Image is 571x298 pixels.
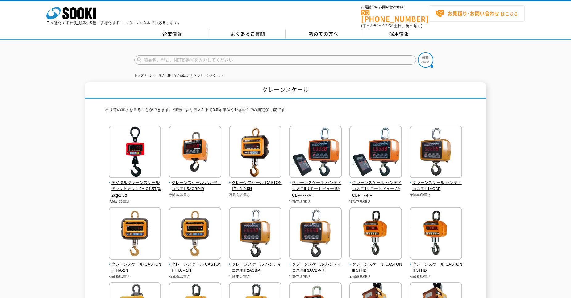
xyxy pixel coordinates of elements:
[349,274,402,279] p: 石蔵商店/重さ
[85,82,486,99] h1: クレーンスケール
[109,180,161,199] span: デジタルクレーンスケール チャンピオン HJA-C1.5T(0.2kg/1.5t)
[418,52,433,68] img: btn_search.png
[285,29,361,39] a: 初めての方へ
[229,207,281,261] img: クレーンスケール ハンディコスモⅡ 2ACBP
[410,274,462,279] p: 石蔵商店/重さ
[289,207,342,261] img: クレーンスケール ハンディコスモⅡ 3ACBP-R
[410,207,462,261] img: クレーンスケール CASTON Ⅲ 3THD
[158,74,192,77] a: 電子天秤・その他はかり
[169,180,222,193] span: クレーンスケール ハンディコスモⅡ 5ACBP-R
[289,261,342,274] span: クレーンスケール ハンディコスモⅡ 3ACBP-R
[410,192,462,198] p: 守随本店/重さ
[169,192,222,198] p: 守随本店/重さ
[109,174,161,199] a: デジタルクレーンスケール チャンピオン HJA-C1.5T(0.2kg/1.5t)
[134,29,210,39] a: 企業情報
[229,174,282,192] a: クレーンスケール CASTONⅠ THA-0.5N
[410,261,462,274] span: クレーンスケール CASTON Ⅲ 3THD
[289,174,342,199] a: クレーンスケール ハンディコスモⅡリモートビュー 5ACBP-R-RV
[169,207,221,261] img: クレーンスケール CASTONⅠ THA－1N
[229,274,282,279] p: 守随本店/重さ
[169,174,222,192] a: クレーンスケール ハンディコスモⅡ 5ACBP-R
[370,23,379,28] span: 8:50
[361,10,429,22] a: [PHONE_NUMBER]
[361,29,437,39] a: 採用情報
[361,23,422,28] span: (平日 ～ 土日、祝日除く)
[429,5,525,22] a: お見積り･お問い合わせはこちら
[410,255,462,274] a: クレーンスケール CASTON Ⅲ 3THD
[349,261,402,274] span: クレーンスケール CASTON Ⅲ 5THD
[289,274,342,279] p: 守随本店/重さ
[289,180,342,199] span: クレーンスケール ハンディコスモⅡリモートビュー 5ACBP-R-RV
[383,23,394,28] span: 17:30
[309,30,338,37] span: 初めての方へ
[435,9,518,18] span: はこちら
[229,180,282,193] span: クレーンスケール CASTONⅠ THA-0.5N
[349,174,402,199] a: クレーンスケール ハンディコスモⅡリモートビュー 3ACBPｰR-RV
[289,199,342,204] p: 守随本店/重さ
[349,255,402,274] a: クレーンスケール CASTON Ⅲ 5THD
[410,126,462,180] img: クレーンスケール ハンディコスモⅡ 1ACBP
[109,199,161,204] p: 八幡計器/重さ
[169,255,222,274] a: クレーンスケール CASTONⅠ THA－1N
[229,255,282,274] a: クレーンスケール ハンディコスモⅡ 2ACBP
[410,174,462,192] a: クレーンスケール ハンディコスモⅡ 1ACBP
[134,55,416,65] input: 商品名、型式、NETIS番号を入力してください
[109,261,161,274] span: クレーンスケール CASTONⅠ THA-2N
[169,126,221,180] img: クレーンスケール ハンディコスモⅡ 5ACBP-R
[349,126,402,180] img: クレーンスケール ハンディコスモⅡリモートビュー 3ACBPｰR-RV
[361,5,429,9] span: お電話でのお問い合わせは
[229,192,282,198] p: 石蔵商店/重さ
[105,107,466,116] p: 吊り荷の重さを量ることができます。機種により最大5tまで0.5kg単位や1kg単位での測定が可能です。
[349,207,402,261] img: クレーンスケール CASTON Ⅲ 5THD
[289,255,342,274] a: クレーンスケール ハンディコスモⅡ 3ACBP-R
[109,274,161,279] p: 石蔵商店/重さ
[169,261,222,274] span: クレーンスケール CASTONⅠ THA－1N
[349,199,402,204] p: 守随本店/重さ
[210,29,285,39] a: よくあるご質問
[134,74,153,77] a: トップページ
[349,180,402,199] span: クレーンスケール ハンディコスモⅡリモートビュー 3ACBPｰR-RV
[193,72,223,79] li: クレーンスケール
[229,126,281,180] img: クレーンスケール CASTONⅠ THA-0.5N
[109,255,161,274] a: クレーンスケール CASTONⅠ THA-2N
[289,126,342,180] img: クレーンスケール ハンディコスモⅡリモートビュー 5ACBP-R-RV
[46,21,181,25] p: 日々進化する計測技術と多種・多様化するニーズにレンタルでお応えします。
[410,180,462,193] span: クレーンスケール ハンディコスモⅡ 1ACBP
[448,10,499,17] strong: お見積り･お問い合わせ
[169,274,222,279] p: 石蔵商店/重さ
[229,261,282,274] span: クレーンスケール ハンディコスモⅡ 2ACBP
[109,207,161,261] img: クレーンスケール CASTONⅠ THA-2N
[109,126,161,180] img: デジタルクレーンスケール チャンピオン HJA-C1.5T(0.2kg/1.5t)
